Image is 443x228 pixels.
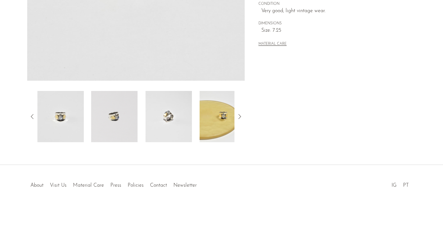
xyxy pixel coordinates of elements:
[27,178,200,190] ul: Quick links
[73,183,104,188] a: Material Care
[150,183,167,188] a: Contact
[258,42,287,47] button: MATERIAL CARE
[146,91,192,142] img: Moonstone Petal Ring
[91,91,138,142] img: Moonstone Petal Ring
[261,27,402,35] span: Size: 7.25
[110,183,121,188] a: Press
[392,183,397,188] a: IG
[200,91,246,142] img: Moonstone Petal Ring
[258,21,402,27] span: DIMENSIONS
[128,183,144,188] a: Policies
[258,1,402,7] span: CONDITION
[388,178,412,190] ul: Social Medias
[403,183,409,188] a: PT
[50,183,67,188] a: Visit Us
[30,183,44,188] a: About
[261,7,402,15] span: Very good; light vintage wear.
[37,91,84,142] img: Moonstone Petal Ring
